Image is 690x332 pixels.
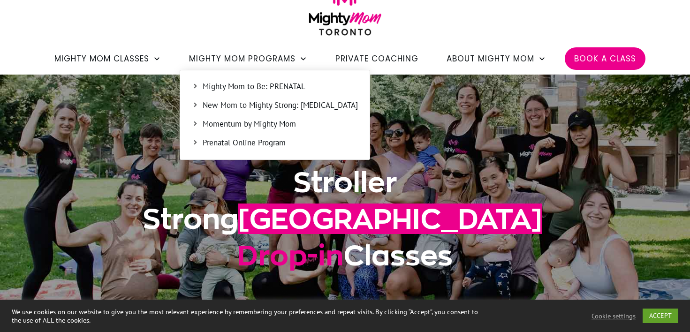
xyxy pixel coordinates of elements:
a: Mighty Mom to Be: PRENATAL [185,80,365,94]
span: Prenatal Online Program [203,137,358,149]
a: Prenatal Online Program [185,136,365,150]
span: Momentum by Mighty Mom [203,118,358,130]
span: [GEOGRAPHIC_DATA] [238,204,542,234]
a: Mighty Mom Classes [54,51,161,67]
a: Mighty Mom Programs [189,51,307,67]
span: New Mom to Mighty Strong: [MEDICAL_DATA] [203,99,358,112]
a: About Mighty Mom [447,51,546,67]
a: Private Coaching [335,51,418,67]
h1: Stroller Strong Classes [92,164,598,285]
a: ACCEPT [643,309,678,323]
span: Mighty Mom to Be: PRENATAL [203,81,358,93]
span: Mighty Mom Programs [189,51,296,67]
a: New Mom to Mighty Strong: [MEDICAL_DATA] [185,98,365,113]
a: Cookie settings [591,312,636,320]
span: Mighty Mom Classes [54,51,149,67]
a: Book a Class [574,51,636,67]
span: About Mighty Mom [447,51,534,67]
span: Drop-in [237,240,343,271]
a: Momentum by Mighty Mom [185,117,365,131]
div: We use cookies on our website to give you the most relevant experience by remembering your prefer... [12,308,478,324]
